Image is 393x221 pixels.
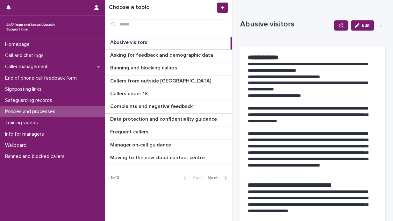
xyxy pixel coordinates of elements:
[178,175,205,181] button: Back
[105,152,232,165] a: Moving to the new cloud contact centreMoving to the new cloud contact centre
[205,175,232,181] button: Next
[3,131,49,137] p: Info for managers
[105,170,125,186] p: 1 of 3
[105,139,232,152] a: Manager on-call guidanceManager on-call guidance
[105,50,232,62] a: Asking for feedback and demographic dataAsking for feedback and demographic data
[105,126,232,139] a: Frequent callersFrequent callers
[105,75,232,88] a: Callers from outside [GEOGRAPHIC_DATA]Callers from outside [GEOGRAPHIC_DATA]
[105,37,232,50] a: Abusive visitorsAbusive visitors
[3,64,53,70] p: Caller management
[105,62,232,75] a: Banning and blocking callersBanning and blocking callers
[3,75,82,81] p: End of phone call feedback form
[105,114,232,126] a: Data protection and confidentiality guidanceData protection and confidentiality guidance
[110,128,150,135] p: Frequent callers
[3,41,35,47] p: Homepage
[3,153,70,160] p: Banned and blocked callers
[110,102,194,110] p: Complaints and negative feedback
[240,20,332,29] p: Abusive visitors
[110,77,212,84] p: Callers from outside [GEOGRAPHIC_DATA]
[5,21,56,33] img: rhQMoQhaT3yELyF149Cw
[105,101,232,114] a: Complaints and negative feedbackComplaints and negative feedback
[105,88,232,101] a: Callers under 18Callers under 18
[3,97,57,103] p: Safeguarding records
[109,4,216,11] h1: Choose a topic
[3,53,49,59] p: Call and chat logs
[189,176,203,180] span: Back
[362,23,370,28] span: Edit
[3,86,47,92] p: Signposting links
[110,153,206,161] p: Moving to the new cloud contact centre
[110,141,172,148] p: Manager on-call guidance
[110,38,149,46] p: Abusive visitors
[3,109,61,115] p: Policies and processes
[3,142,32,148] p: Wallboard
[109,19,228,29] input: Search
[3,120,43,126] p: Training videos
[208,176,222,180] span: Next
[110,64,178,71] p: Banning and blocking callers
[110,89,149,97] p: Callers under 18
[110,115,218,122] p: Data protection and confidentiality guidance
[351,20,374,31] button: Edit
[110,51,214,58] p: Asking for feedback and demographic data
